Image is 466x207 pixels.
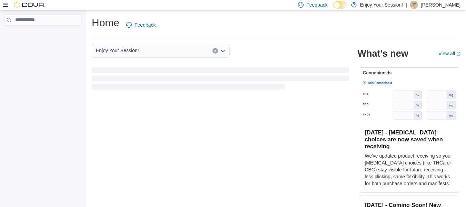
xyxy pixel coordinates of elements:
[365,129,453,150] h3: [DATE] - [MEDICAL_DATA] choices are now saved when receiving
[306,1,327,8] span: Feedback
[412,1,416,9] span: JT
[92,69,349,91] span: Loading
[438,51,460,56] a: View allExternal link
[220,48,226,54] button: Open list of options
[360,1,403,9] p: Enjoy Your Session!
[123,18,158,32] a: Feedback
[406,1,407,9] p: |
[96,46,139,55] span: Enjoy Your Session!
[14,1,45,8] img: Cova
[410,1,418,9] div: Jeremy Tremblett
[357,48,408,59] h2: What's new
[135,21,156,28] span: Feedback
[212,48,218,54] button: Clear input
[456,52,460,56] svg: External link
[421,1,460,9] p: [PERSON_NAME]
[92,16,119,30] h1: Home
[4,27,81,44] nav: Complex example
[365,152,453,187] p: We've updated product receiving so your [MEDICAL_DATA] choices (like THCa or CBG) stay visible fo...
[333,1,348,9] input: Dark Mode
